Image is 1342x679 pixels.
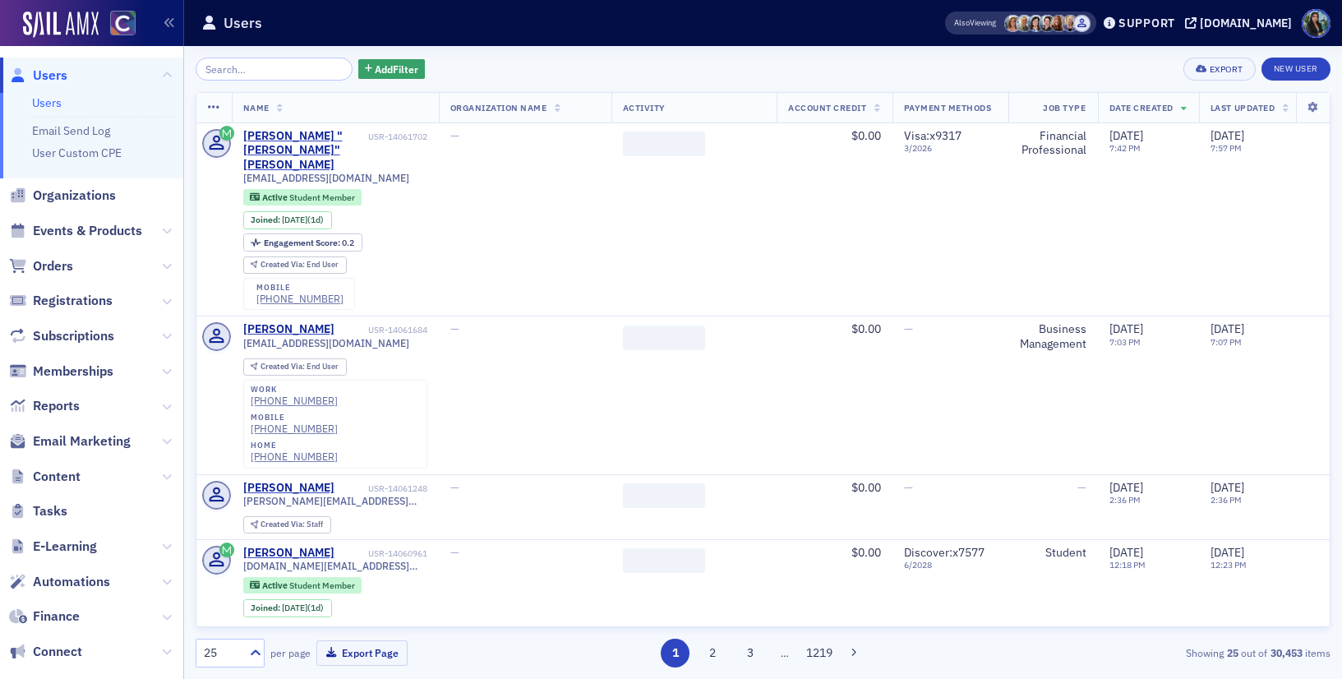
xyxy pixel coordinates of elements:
[1073,15,1091,32] span: Dan Baer
[33,257,73,275] span: Orders
[9,607,80,626] a: Finance
[224,13,262,33] h1: Users
[1224,645,1241,660] strong: 25
[251,215,282,225] span: Joined :
[773,645,796,660] span: …
[1211,321,1244,336] span: [DATE]
[1062,15,1079,32] span: Alicia Gelinas
[261,259,307,270] span: Created Via :
[1109,321,1143,336] span: [DATE]
[282,215,324,225] div: (1d)
[9,573,110,591] a: Automations
[805,639,833,667] button: 1219
[368,132,427,142] div: USR-14061702
[1109,142,1141,154] time: 7:42 PM
[243,577,362,594] div: Active: Active: Student Member
[1211,336,1242,348] time: 7:07 PM
[954,17,996,29] span: Viewing
[243,358,347,376] div: Created Via: End User
[9,643,82,661] a: Connect
[1211,559,1247,570] time: 12:23 PM
[1109,559,1146,570] time: 12:18 PM
[243,129,366,173] div: [PERSON_NAME] "[PERSON_NAME]" [PERSON_NAME]
[1043,102,1086,113] span: Job Type
[9,538,97,556] a: E-Learning
[289,192,355,203] span: Student Member
[1211,545,1244,560] span: [DATE]
[261,520,323,529] div: Staff
[243,211,332,229] div: Joined: 2025-09-30 00:00:00
[33,187,116,205] span: Organizations
[99,11,136,39] a: View Homepage
[316,640,408,666] button: Export Page
[9,397,80,415] a: Reports
[450,545,459,560] span: —
[1211,142,1242,154] time: 7:57 PM
[243,481,334,496] a: [PERSON_NAME]
[243,546,334,561] a: [PERSON_NAME]
[904,480,913,495] span: —
[1077,480,1086,495] span: —
[33,222,142,240] span: Events & Products
[904,545,985,560] span: Discover : x7577
[1020,129,1086,158] div: Financial Professional
[1211,102,1275,113] span: Last Updated
[33,67,67,85] span: Users
[23,12,99,38] a: SailAMX
[904,560,997,570] span: 6 / 2028
[1267,645,1305,660] strong: 30,453
[1020,546,1086,561] div: Student
[1109,545,1143,560] span: [DATE]
[251,423,338,435] a: [PHONE_NUMBER]
[32,123,110,138] a: Email Send Log
[9,67,67,85] a: Users
[1016,15,1033,32] span: Derrol Moorhead
[1020,322,1086,351] div: Business Management
[1200,16,1292,30] div: [DOMAIN_NAME]
[289,580,355,591] span: Student Member
[243,189,362,206] div: Active: Active: Student Member
[851,128,881,143] span: $0.00
[250,192,354,202] a: Active Student Member
[1210,65,1243,74] div: Export
[250,580,354,590] a: Active Student Member
[9,363,113,381] a: Memberships
[9,327,114,345] a: Subscriptions
[375,62,418,76] span: Add Filter
[196,58,353,81] input: Search…
[33,363,113,381] span: Memberships
[1109,494,1141,506] time: 2:36 PM
[1211,494,1242,506] time: 2:36 PM
[282,214,307,225] span: [DATE]
[204,644,240,662] div: 25
[1050,15,1068,32] span: Sheila Duggan
[261,519,307,529] span: Created Via :
[904,128,962,143] span: Visa : x9317
[33,292,113,310] span: Registrations
[243,233,362,252] div: Engagement Score: 0.2
[1027,15,1045,32] span: Stacy Svendsen
[9,292,113,310] a: Registrations
[33,502,67,520] span: Tasks
[243,256,347,274] div: Created Via: End User
[9,468,81,486] a: Content
[264,238,354,247] div: 0.2
[9,257,73,275] a: Orders
[851,321,881,336] span: $0.00
[9,222,142,240] a: Events & Products
[251,395,338,407] a: [PHONE_NUMBER]
[256,283,344,293] div: mobile
[256,293,344,305] a: [PHONE_NUMBER]
[851,545,881,560] span: $0.00
[243,102,270,113] span: Name
[954,17,970,28] div: Also
[904,143,997,154] span: 3 / 2026
[358,59,426,80] button: AddFilter
[1039,15,1056,32] span: Pamela Galey-Coleman
[1109,480,1143,495] span: [DATE]
[243,337,409,349] span: [EMAIL_ADDRESS][DOMAIN_NAME]
[904,102,992,113] span: Payment Methods
[262,192,289,203] span: Active
[851,480,881,495] span: $0.00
